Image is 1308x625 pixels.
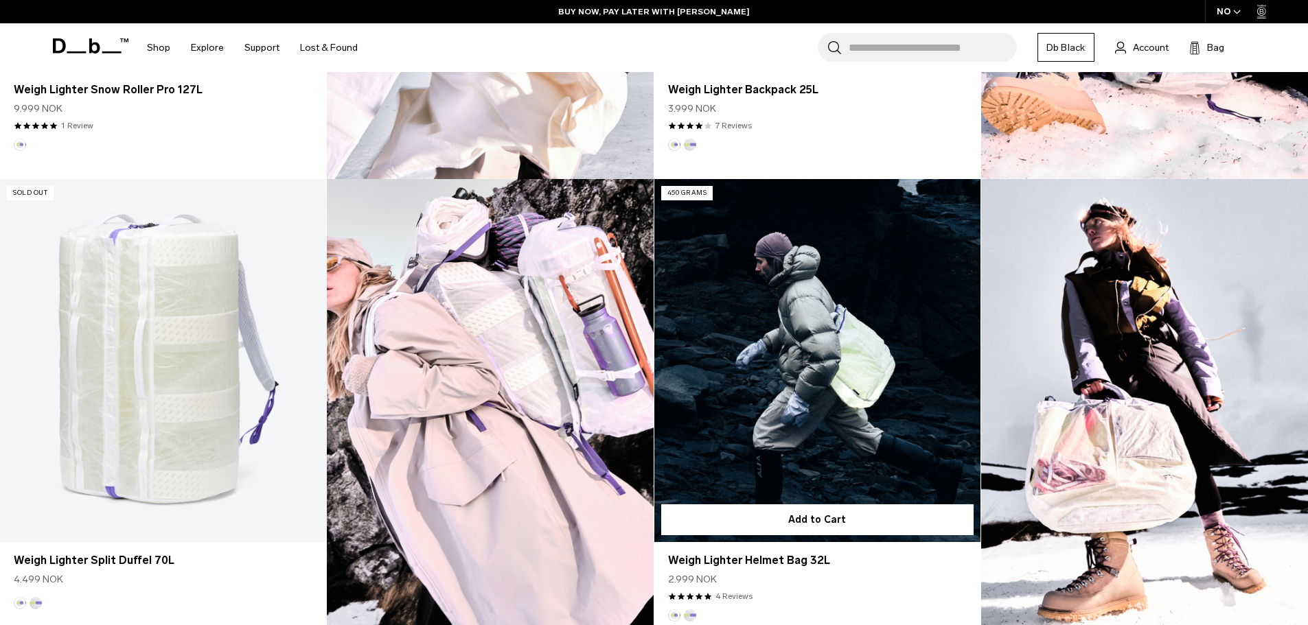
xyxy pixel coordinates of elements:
a: Support [244,23,279,72]
a: Shop [147,23,170,72]
span: Bag [1207,40,1224,55]
button: Aurora [14,139,26,151]
a: Weigh Lighter Split Duffel 70L [14,552,312,569]
button: Diffusion [684,609,696,622]
button: Aurora [14,597,26,609]
button: Aurora [668,609,680,622]
p: 450 grams [661,186,713,200]
p: Sold Out [7,186,54,200]
button: Add to Cart [661,504,974,535]
span: 9.999 NOK [14,102,62,116]
span: 4.499 NOK [14,572,63,587]
a: 1 reviews [61,119,93,132]
a: Account [1115,39,1169,56]
a: Lost & Found [300,23,358,72]
a: Weigh Lighter Helmet Bag 32L [654,179,980,541]
a: 7 reviews [715,119,752,132]
span: 2.999 NOK [668,572,717,587]
button: Aurora [668,139,680,151]
span: 3.999 NOK [668,102,716,116]
a: Explore [191,23,224,72]
a: Weigh Lighter Backpack 25L [668,82,967,98]
a: BUY NOW, PAY LATER WITH [PERSON_NAME] [558,5,750,18]
a: Db Black [1037,33,1094,62]
span: Account [1133,40,1169,55]
button: Diffusion [684,139,696,151]
button: Bag [1189,39,1224,56]
a: Weigh Lighter Snow Roller Pro 127L [14,82,312,98]
button: Diffusion [30,597,42,609]
a: 4 reviews [715,590,753,602]
nav: Main Navigation [137,23,368,72]
a: Weigh Lighter Helmet Bag 32L [668,552,967,569]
